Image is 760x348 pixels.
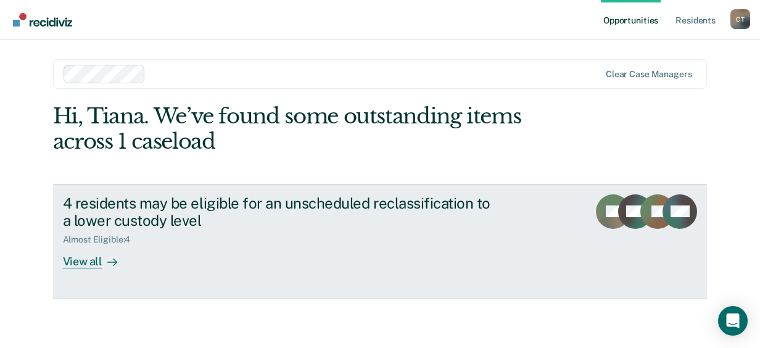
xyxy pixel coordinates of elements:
div: Open Intercom Messenger [718,306,748,336]
div: C T [730,9,750,29]
img: Recidiviz [13,13,72,27]
div: View all [63,245,132,269]
div: 4 residents may be eligible for an unscheduled reclassification to a lower custody level [63,194,496,230]
div: Hi, Tiana. We’ve found some outstanding items across 1 caseload [53,104,577,154]
a: 4 residents may be eligible for an unscheduled reclassification to a lower custody levelAlmost El... [53,184,708,299]
div: Almost Eligible : 4 [63,234,141,245]
button: Profile dropdown button [730,9,750,29]
div: Clear case managers [606,69,692,80]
